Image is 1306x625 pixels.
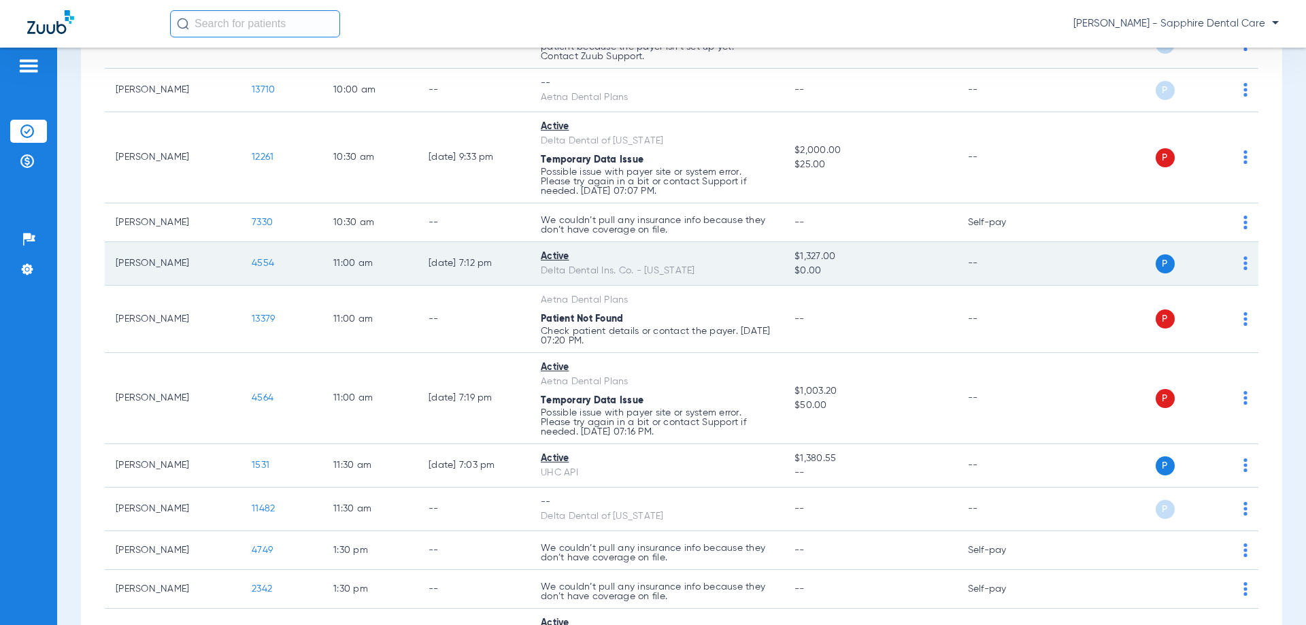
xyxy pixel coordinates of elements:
td: -- [418,488,530,531]
span: Temporary Data Issue [541,155,643,165]
div: Aetna Dental Plans [541,293,773,307]
td: -- [957,444,1049,488]
span: Patient Not Found [541,314,623,324]
div: Aetna Dental Plans [541,375,773,389]
span: P [1156,81,1175,100]
td: 1:30 PM [322,531,418,570]
span: 4564 [252,393,273,403]
td: [PERSON_NAME] [105,203,241,242]
td: [PERSON_NAME] [105,444,241,488]
span: 13710 [252,85,275,95]
td: [PERSON_NAME] [105,570,241,609]
iframe: Chat Widget [1238,560,1306,625]
td: [DATE] 7:12 PM [418,242,530,286]
span: -- [794,466,945,480]
td: [PERSON_NAME] [105,531,241,570]
p: Possible issue with payer site or system error. Please try again in a bit or contact Support if n... [541,408,773,437]
td: Self-pay [957,531,1049,570]
td: 11:30 AM [322,444,418,488]
img: Zuub Logo [27,10,74,34]
td: -- [957,353,1049,444]
td: [PERSON_NAME] [105,353,241,444]
img: group-dot-blue.svg [1243,502,1248,516]
span: P [1156,309,1175,328]
span: -- [794,218,805,227]
span: Temporary Data Issue [541,396,643,405]
span: -- [794,314,805,324]
td: -- [957,488,1049,531]
p: We couldn’t pull any insurance info because they don’t have coverage on file. [541,216,773,235]
img: group-dot-blue.svg [1243,312,1248,326]
img: group-dot-blue.svg [1243,256,1248,270]
td: 11:00 AM [322,242,418,286]
td: -- [418,531,530,570]
span: -- [794,584,805,594]
td: 10:30 AM [322,203,418,242]
td: 10:30 AM [322,112,418,203]
span: P [1156,254,1175,273]
div: Delta Dental of [US_STATE] [541,134,773,148]
td: -- [418,203,530,242]
div: Active [541,360,773,375]
div: -- [541,495,773,509]
span: 13132 [252,39,273,49]
span: 7330 [252,218,273,227]
img: Search Icon [177,18,189,30]
div: UHC API [541,466,773,480]
span: $25.00 [794,158,945,172]
td: Self-pay [957,570,1049,609]
span: P [1156,456,1175,475]
div: Aetna Dental Plans [541,90,773,105]
td: -- [418,286,530,353]
span: 13379 [252,314,275,324]
span: 2342 [252,584,272,594]
span: P [1156,500,1175,519]
span: 4749 [252,545,273,555]
span: $1,327.00 [794,250,945,264]
span: $0.00 [794,264,945,278]
td: 1:30 PM [322,570,418,609]
img: hamburger-icon [18,58,39,74]
span: 4554 [252,258,274,268]
span: P [1156,389,1175,408]
span: -- [794,85,805,95]
p: Check patient details or contact the payer. [DATE] 07:20 PM. [541,326,773,345]
span: $1,380.55 [794,452,945,466]
div: Delta Dental of [US_STATE] [541,509,773,524]
div: Delta Dental Ins. Co. - [US_STATE] [541,264,773,278]
td: -- [418,570,530,609]
td: 11:30 AM [322,488,418,531]
td: 11:00 AM [322,353,418,444]
td: -- [957,286,1049,353]
td: Self-pay [957,203,1049,242]
td: [PERSON_NAME] [105,112,241,203]
span: 1531 [252,460,269,470]
div: Active [541,120,773,134]
span: -- [794,504,805,513]
td: [PERSON_NAME] [105,69,241,112]
td: [DATE] 7:03 PM [418,444,530,488]
td: 11:00 AM [322,286,418,353]
td: -- [418,69,530,112]
span: [PERSON_NAME] - Sapphire Dental Care [1073,17,1279,31]
td: [PERSON_NAME] [105,488,241,531]
span: 12261 [252,152,273,162]
img: group-dot-blue.svg [1243,216,1248,229]
td: -- [957,242,1049,286]
div: Active [541,452,773,466]
td: -- [957,69,1049,112]
img: group-dot-blue.svg [1243,543,1248,557]
div: Active [541,250,773,264]
img: group-dot-blue.svg [1243,458,1248,472]
td: [DATE] 9:33 PM [418,112,530,203]
td: [PERSON_NAME] [105,242,241,286]
img: group-dot-blue.svg [1243,83,1248,97]
span: $1,003.20 [794,384,945,399]
span: $2,000.00 [794,143,945,158]
td: [DATE] 7:19 PM [418,353,530,444]
span: -- [794,545,805,555]
td: -- [957,112,1049,203]
span: P [1156,148,1175,167]
td: [PERSON_NAME] [105,286,241,353]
